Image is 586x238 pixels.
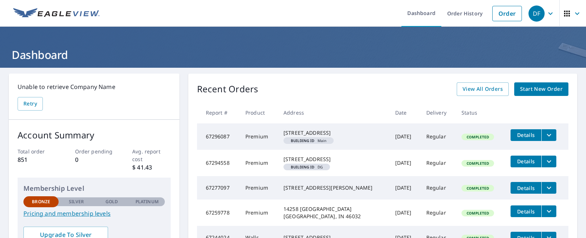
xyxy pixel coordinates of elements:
[75,148,113,155] p: Order pending
[286,139,331,142] span: Main
[456,102,505,123] th: Status
[528,5,545,22] div: DF
[541,156,556,167] button: filesDropdownBtn-67294558
[291,139,315,142] em: Building ID
[463,85,503,94] span: View All Orders
[23,99,37,108] span: Retry
[541,205,556,217] button: filesDropdownBtn-67259778
[389,200,420,226] td: [DATE]
[9,47,577,62] h1: Dashboard
[197,176,240,200] td: 67277097
[541,129,556,141] button: filesDropdownBtn-67296087
[18,97,43,111] button: Retry
[240,102,278,123] th: Product
[291,165,315,169] em: Building ID
[18,129,171,142] p: Account Summary
[511,129,541,141] button: detailsBtn-67296087
[136,198,159,205] p: Platinum
[462,134,493,140] span: Completed
[462,211,493,216] span: Completed
[132,148,170,163] p: Avg. report cost
[389,150,420,176] td: [DATE]
[515,185,537,191] span: Details
[515,158,537,165] span: Details
[520,85,563,94] span: Start New Order
[197,200,240,226] td: 67259778
[23,183,165,193] p: Membership Level
[240,123,278,150] td: Premium
[492,6,522,21] a: Order
[105,198,118,205] p: Gold
[420,150,456,176] td: Regular
[197,82,259,96] p: Recent Orders
[197,102,240,123] th: Report #
[240,150,278,176] td: Premium
[283,205,383,220] div: 14258 [GEOGRAPHIC_DATA] [GEOGRAPHIC_DATA], IN 46032
[420,176,456,200] td: Regular
[197,150,240,176] td: 67294558
[462,161,493,166] span: Completed
[389,176,420,200] td: [DATE]
[389,102,420,123] th: Date
[23,209,165,218] a: Pricing and membership levels
[283,129,383,137] div: [STREET_ADDRESS]
[515,131,537,138] span: Details
[462,186,493,191] span: Completed
[75,155,113,164] p: 0
[240,200,278,226] td: Premium
[18,82,171,91] p: Unable to retrieve Company Name
[389,123,420,150] td: [DATE]
[197,123,240,150] td: 67296087
[511,182,541,194] button: detailsBtn-67277097
[514,82,568,96] a: Start New Order
[18,155,56,164] p: 851
[13,8,100,19] img: EV Logo
[511,205,541,217] button: detailsBtn-67259778
[69,198,84,205] p: Silver
[541,182,556,194] button: filesDropdownBtn-67277097
[420,123,456,150] td: Regular
[420,102,456,123] th: Delivery
[32,198,50,205] p: Bronze
[515,208,537,215] span: Details
[18,148,56,155] p: Total order
[278,102,389,123] th: Address
[511,156,541,167] button: detailsBtn-67294558
[240,176,278,200] td: Premium
[420,200,456,226] td: Regular
[283,184,383,191] div: [STREET_ADDRESS][PERSON_NAME]
[286,165,327,169] span: DG
[283,156,383,163] div: [STREET_ADDRESS]
[457,82,509,96] a: View All Orders
[132,163,170,172] p: $ 41.43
